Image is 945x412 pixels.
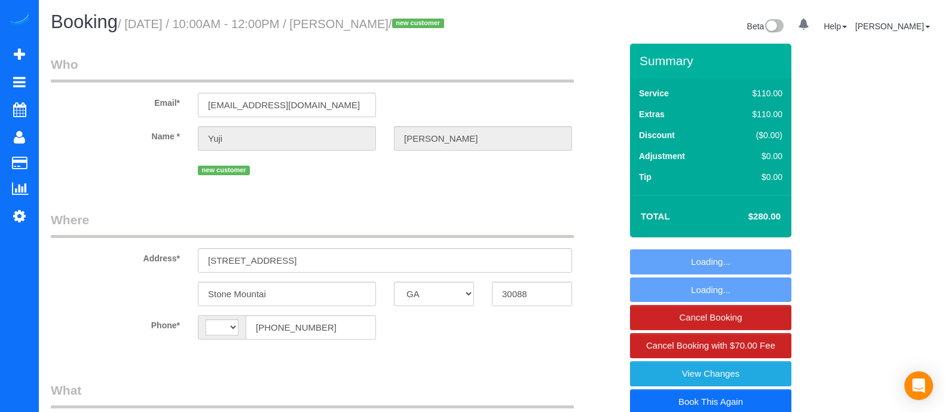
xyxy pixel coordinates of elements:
[392,19,444,28] span: new customer
[639,108,665,120] label: Extras
[727,171,782,183] div: $0.00
[198,282,376,306] input: City*
[51,11,118,32] span: Booking
[727,87,782,99] div: $110.00
[641,211,670,221] strong: Total
[747,22,784,31] a: Beta
[389,17,448,30] span: /
[630,333,791,358] a: Cancel Booking with $70.00 Fee
[639,87,669,99] label: Service
[198,126,376,151] input: First Name*
[7,12,31,29] img: Automaid Logo
[42,93,189,109] label: Email*
[639,150,685,162] label: Adjustment
[712,212,781,222] h4: $280.00
[824,22,847,31] a: Help
[646,340,775,350] span: Cancel Booking with $70.00 Fee
[855,22,930,31] a: [PERSON_NAME]
[51,382,574,408] legend: What
[51,56,574,83] legend: Who
[198,166,250,175] span: new customer
[198,93,376,117] input: Email*
[492,282,572,306] input: Zip Code*
[639,129,675,141] label: Discount
[727,150,782,162] div: $0.00
[904,371,933,400] div: Open Intercom Messenger
[42,315,189,331] label: Phone*
[727,108,782,120] div: $110.00
[630,361,791,386] a: View Changes
[727,129,782,141] div: ($0.00)
[246,315,376,340] input: Phone*
[51,211,574,238] legend: Where
[42,248,189,264] label: Address*
[118,17,448,30] small: / [DATE] / 10:00AM - 12:00PM / [PERSON_NAME]
[640,54,785,68] h3: Summary
[42,126,189,142] label: Name *
[639,171,652,183] label: Tip
[394,126,572,151] input: Last Name*
[630,305,791,330] a: Cancel Booking
[764,19,784,35] img: New interface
